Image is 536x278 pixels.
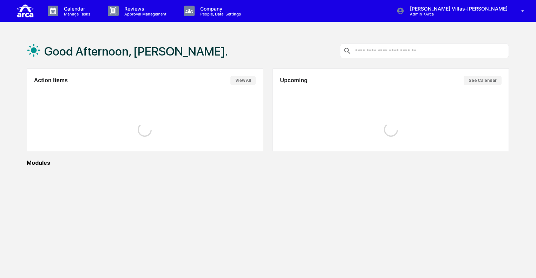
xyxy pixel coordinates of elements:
[280,77,307,84] h2: Upcoming
[58,12,94,17] p: Manage Tasks
[58,6,94,12] p: Calendar
[27,160,509,166] div: Modules
[17,3,34,19] img: logo
[195,6,244,12] p: Company
[119,6,170,12] p: Reviews
[119,12,170,17] p: Approval Management
[230,76,256,85] button: View All
[44,44,228,58] h1: Good Afternoon, [PERSON_NAME].
[404,12,470,17] p: Admin • Arca
[34,77,68,84] h2: Action Items
[464,76,502,85] button: See Calendar
[195,12,244,17] p: People, Data, Settings
[404,6,511,12] p: [PERSON_NAME] Villas-[PERSON_NAME]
